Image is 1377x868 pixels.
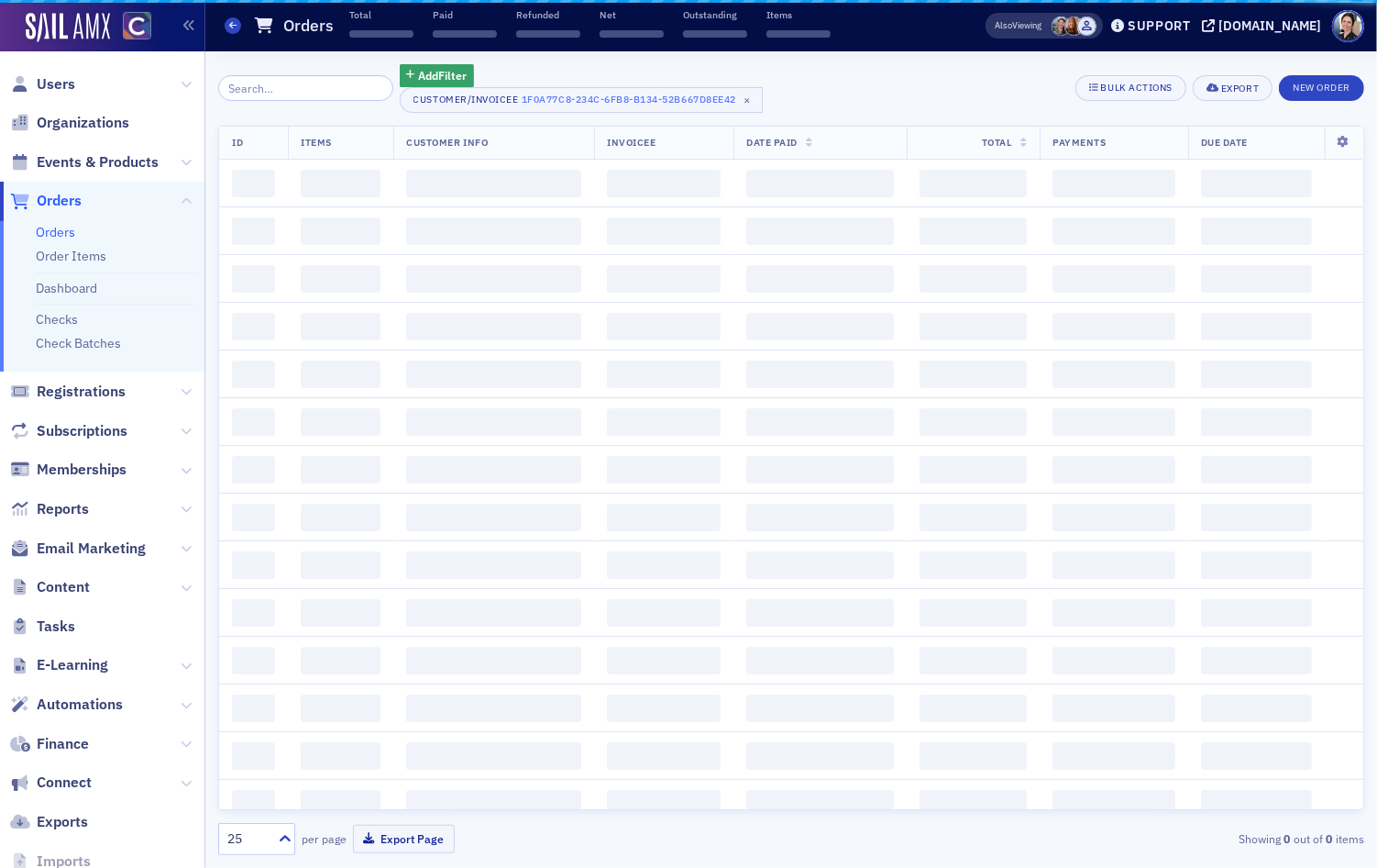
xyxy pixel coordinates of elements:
span: ‌ [301,408,380,436]
span: ‌ [1052,504,1174,531]
span: ‌ [406,313,581,340]
a: Check Batches [36,335,121,351]
span: Customer Info [406,136,488,149]
span: ‌ [301,790,380,818]
span: ‌ [920,265,1027,293]
span: Dan Baer [1077,17,1096,36]
span: ‌ [406,695,581,722]
span: ‌ [1052,408,1174,436]
span: ‌ [1201,361,1312,388]
span: ‌ [406,790,581,818]
p: Items [766,8,831,21]
span: ‌ [301,217,380,245]
span: ‌ [406,647,581,674]
a: Connect [10,773,92,793]
span: Add Filter [418,67,467,83]
span: ‌ [232,742,275,770]
span: ‌ [301,456,380,484]
span: Content [37,577,90,597]
span: ‌ [232,504,275,531]
span: ‌ [1201,170,1312,197]
span: ‌ [746,599,894,627]
span: ‌ [920,217,1027,245]
span: ‌ [301,551,380,579]
a: Finance [10,734,89,754]
div: Support [1128,17,1191,34]
span: Users [37,74,75,95]
span: ‌ [406,551,581,579]
span: ‌ [746,456,894,484]
span: Subscriptions [37,421,127,441]
a: Tasks [10,617,75,637]
span: E-Learning [37,655,108,675]
span: ‌ [607,695,721,722]
button: AddFilter [400,64,475,87]
a: Content [10,577,90,597]
span: ‌ [746,551,894,579]
span: ‌ [232,170,275,197]
span: ‌ [406,265,581,293]
span: ‌ [607,170,721,197]
span: ‌ [232,265,275,293]
span: ‌ [1201,456,1312,484]
span: ‌ [406,742,581,770]
span: ‌ [607,456,721,484]
span: ‌ [232,456,275,484]
span: ‌ [920,599,1027,627]
span: ‌ [301,265,380,293]
span: ‌ [406,170,581,197]
strong: 0 [1281,830,1294,847]
span: ‌ [920,313,1027,340]
span: ‌ [301,695,380,722]
p: Total [349,8,413,21]
span: ‌ [920,695,1027,722]
span: ‌ [746,170,894,197]
span: ‌ [607,265,721,293]
a: Reports [10,499,89,519]
span: × [739,92,755,108]
span: ‌ [406,361,581,388]
a: Email Marketing [10,539,146,559]
span: ‌ [607,408,721,436]
button: Export [1193,75,1272,101]
span: ‌ [301,742,380,770]
span: ‌ [600,30,664,38]
span: ‌ [406,456,581,484]
a: New Order [1279,78,1364,95]
span: ‌ [349,30,413,38]
span: ‌ [1052,456,1174,484]
span: ‌ [1201,647,1312,674]
span: Registrations [37,382,126,402]
span: ‌ [1201,313,1312,340]
span: ‌ [1201,217,1312,245]
label: per page [302,830,347,847]
div: Export [1221,83,1259,94]
span: Connect [37,773,92,793]
span: Email Marketing [37,539,146,559]
input: Search… [218,75,393,101]
span: Date Paid [746,136,798,149]
span: ‌ [232,408,275,436]
img: SailAMX [123,12,151,40]
span: Events & Products [37,152,159,172]
div: 1f0a77c8-234c-6fb8-b134-52b667d8ee42 [522,90,736,108]
span: ‌ [1201,504,1312,531]
span: ‌ [1052,742,1174,770]
span: ‌ [232,313,275,340]
span: ‌ [920,742,1027,770]
span: ‌ [232,551,275,579]
span: ‌ [1052,217,1174,245]
span: ‌ [301,599,380,627]
button: Customer/Invoicee1f0a77c8-234c-6fb8-b134-52b667d8ee42× [400,87,763,113]
span: ‌ [920,361,1027,388]
p: Outstanding [683,8,747,21]
span: ‌ [1201,408,1312,436]
span: Payments [1052,136,1106,149]
button: New Order [1279,75,1364,101]
span: ‌ [1052,551,1174,579]
span: ‌ [232,647,275,674]
span: Profile [1332,10,1364,42]
span: Viewing [996,19,1042,32]
span: ‌ [607,217,721,245]
span: ‌ [766,30,831,38]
